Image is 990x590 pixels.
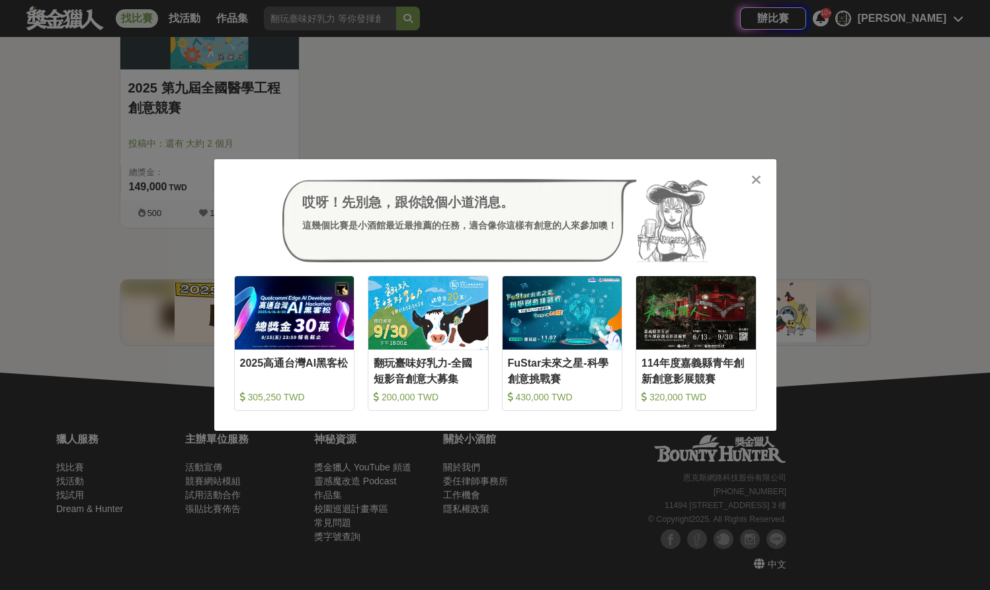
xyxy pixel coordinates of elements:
img: Avatar [637,179,708,262]
div: 430,000 TWD [508,390,617,404]
img: Cover Image [235,276,354,350]
img: Cover Image [636,276,756,350]
div: FuStar未來之星-科學創意挑戰賽 [508,355,617,385]
a: Cover Image翻玩臺味好乳力-全國短影音創意大募集 200,000 TWD [368,276,489,411]
div: 哎呀！先別急，跟你說個小道消息。 [302,192,617,212]
a: Cover ImageFuStar未來之星-科學創意挑戰賽 430,000 TWD [502,276,623,411]
a: Cover Image114年度嘉義縣青年創新創意影展競賽 320,000 TWD [636,276,757,411]
div: 翻玩臺味好乳力-全國短影音創意大募集 [374,355,483,385]
div: 114年度嘉義縣青年創新創意影展競賽 [641,355,751,385]
img: Cover Image [503,276,622,350]
div: 200,000 TWD [374,390,483,404]
a: Cover Image2025高通台灣AI黑客松 305,250 TWD [234,276,355,411]
div: 2025高通台灣AI黑客松 [240,355,349,385]
div: 320,000 TWD [641,390,751,404]
img: Cover Image [368,276,488,350]
div: 這幾個比賽是小酒館最近最推薦的任務，適合像你這樣有創意的人來參加噢！ [302,219,617,233]
div: 305,250 TWD [240,390,349,404]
